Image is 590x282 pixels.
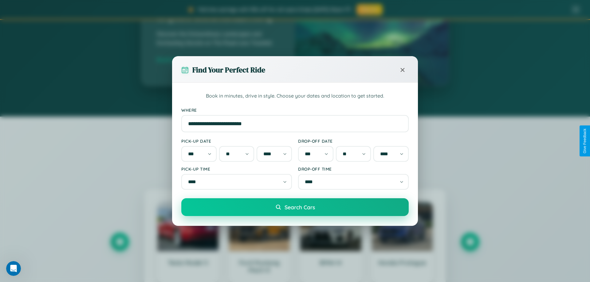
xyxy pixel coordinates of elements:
[181,166,292,172] label: Pick-up Time
[181,198,409,216] button: Search Cars
[192,65,265,75] h3: Find Your Perfect Ride
[181,92,409,100] p: Book in minutes, drive in style. Choose your dates and location to get started.
[298,138,409,144] label: Drop-off Date
[285,204,315,211] span: Search Cars
[181,107,409,113] label: Where
[298,166,409,172] label: Drop-off Time
[181,138,292,144] label: Pick-up Date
